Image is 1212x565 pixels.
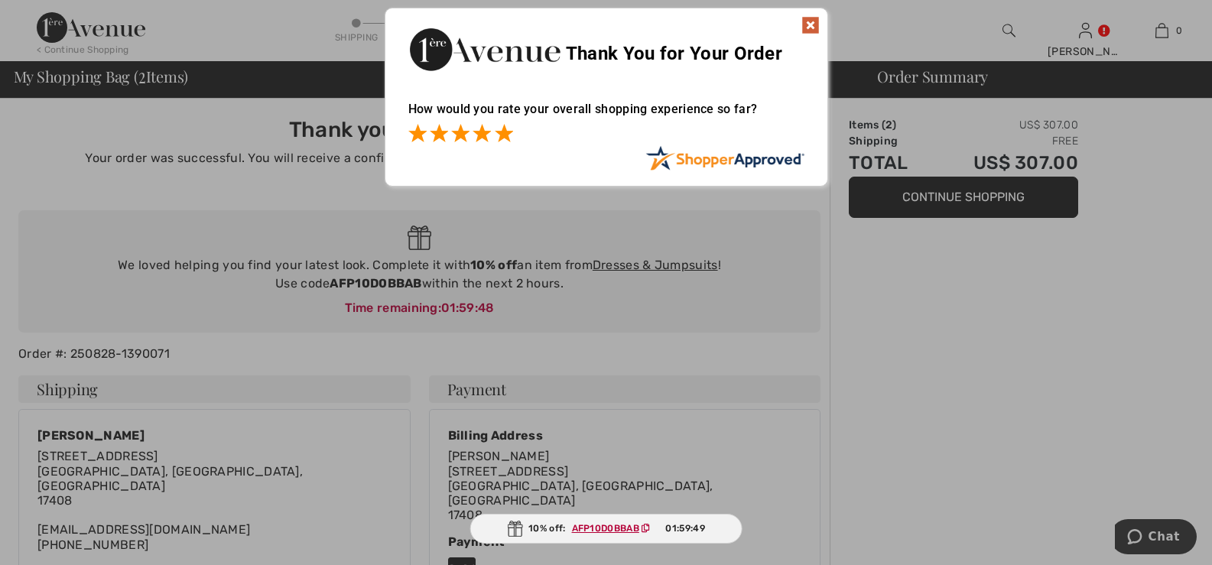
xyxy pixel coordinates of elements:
[408,86,804,145] div: How would you rate your overall shopping experience so far?
[408,24,561,75] img: Thank You for Your Order
[665,521,704,535] span: 01:59:49
[507,521,522,537] img: Gift.svg
[470,514,742,544] div: 10% off:
[566,43,782,64] span: Thank You for Your Order
[801,16,820,34] img: x
[572,523,639,534] ins: AFP10D0BBAB
[34,11,65,24] span: Chat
